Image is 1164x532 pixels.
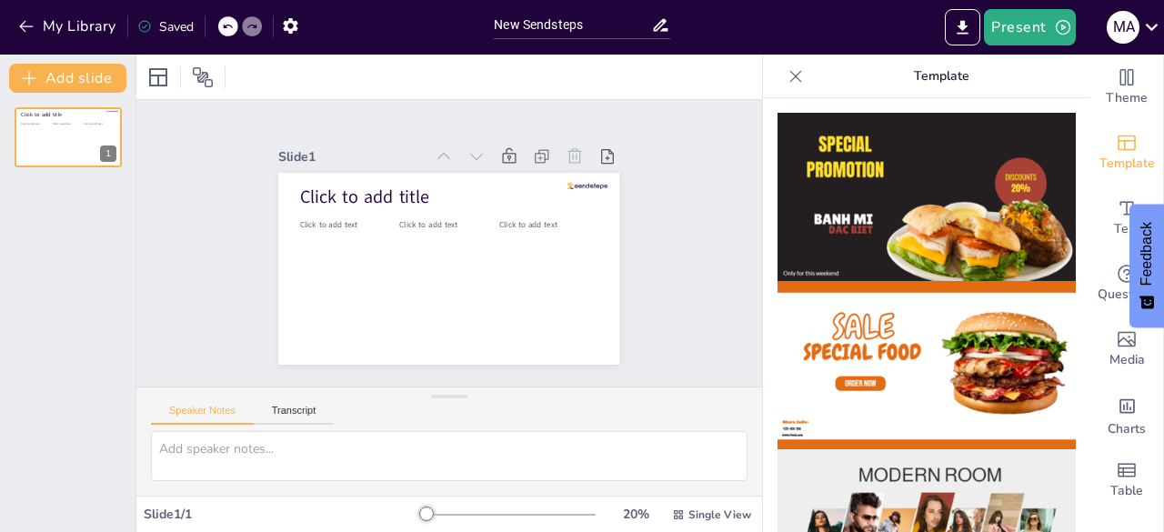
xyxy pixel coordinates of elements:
span: Charts [1108,419,1146,439]
div: Add ready made slides [1090,120,1163,186]
div: Add images, graphics, shapes or video [1090,316,1163,382]
span: Click to add text [499,247,555,286]
span: Click to add text [413,197,468,236]
p: Template [810,55,1072,98]
span: Questions [1098,285,1157,305]
span: Click to add title [21,111,62,118]
span: Click to add text [21,122,39,125]
div: 1 [15,107,122,167]
button: Export to PowerPoint [945,9,980,45]
span: Click to add title [337,118,462,204]
button: M A [1107,9,1139,45]
div: Add charts and graphs [1090,382,1163,447]
button: My Library [14,12,124,41]
span: Position [192,66,214,88]
span: Table [1110,481,1143,501]
div: 20 % [614,506,657,523]
span: Feedback [1139,222,1155,286]
span: Click to add text [326,147,382,186]
div: Add a table [1090,447,1163,513]
div: Saved [137,18,194,35]
input: Insert title [494,12,650,38]
span: Theme [1106,88,1148,108]
button: Present [984,9,1075,45]
button: Speaker Notes [151,405,254,425]
img: thumb-2.png [778,281,1076,449]
button: Transcript [254,405,335,425]
div: Change the overall theme [1090,55,1163,120]
button: Add slide [9,64,126,93]
div: Get real-time input from your audience [1090,251,1163,316]
button: Feedback - Show survey [1129,204,1164,327]
span: Single View [688,507,751,522]
div: Slide 1 [341,75,475,163]
img: thumb-1.png [778,113,1076,281]
div: Add text boxes [1090,186,1163,251]
span: Media [1109,350,1145,370]
span: Text [1114,219,1139,239]
div: Slide 1 / 1 [144,506,421,523]
span: Click to add text [53,122,71,125]
div: Layout [144,63,173,92]
div: M A [1107,11,1139,44]
div: 1 [100,146,116,162]
span: Template [1099,154,1155,174]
